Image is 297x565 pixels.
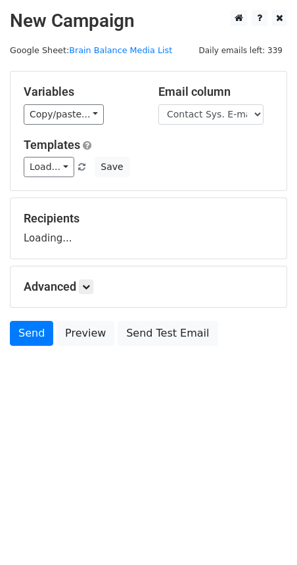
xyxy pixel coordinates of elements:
a: Templates [24,138,80,152]
h5: Variables [24,85,139,99]
span: Daily emails left: 339 [194,43,287,58]
a: Daily emails left: 339 [194,45,287,55]
a: Send Test Email [118,321,217,346]
h5: Email column [158,85,273,99]
a: Copy/paste... [24,104,104,125]
button: Save [95,157,129,177]
h5: Advanced [24,280,273,294]
a: Preview [57,321,114,346]
div: Loading... [24,211,273,245]
h2: New Campaign [10,10,287,32]
small: Google Sheet: [10,45,172,55]
h5: Recipients [24,211,273,226]
a: Brain Balance Media List [69,45,172,55]
a: Send [10,321,53,346]
a: Load... [24,157,74,177]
